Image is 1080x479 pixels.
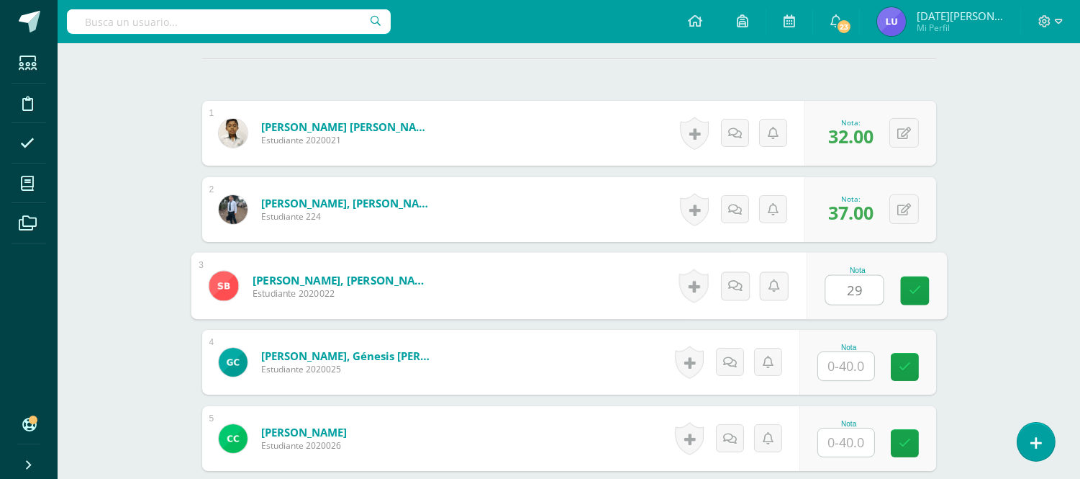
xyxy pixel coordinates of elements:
[828,200,873,225] span: 37.00
[252,287,430,300] span: Estudiante 2020022
[828,124,873,148] span: 32.00
[261,120,434,134] a: [PERSON_NAME] [PERSON_NAME]
[836,19,852,35] span: 23
[917,9,1003,23] span: [DATE][PERSON_NAME]
[261,196,434,210] a: [PERSON_NAME], [PERSON_NAME]
[261,349,434,363] a: [PERSON_NAME], Génesis [PERSON_NAME]
[828,117,873,127] div: Nota:
[817,420,881,428] div: Nota
[261,363,434,375] span: Estudiante 2020025
[261,425,347,439] a: [PERSON_NAME]
[818,429,874,457] input: 0-40.0
[261,210,434,223] span: Estudiante 224
[252,272,430,287] a: [PERSON_NAME], [PERSON_NAME]
[828,194,873,204] div: Nota:
[825,276,883,305] input: 0-40.0
[209,271,238,300] img: 7809f13f01cc4657eef23f3242b6dbb0.png
[261,439,347,452] span: Estudiante 2020026
[67,9,391,34] input: Busca un usuario...
[219,195,248,224] img: a1609f83f921d2bbf344bc67f55e8e2c.png
[818,352,874,380] input: 0-40.0
[219,348,248,377] img: e71012066a2bd81e449ef6892223aa7b.png
[219,119,248,148] img: 54644770ab72f91041dbe665debfa417.png
[817,344,881,352] div: Nota
[877,7,906,36] img: ce3d0ac661155b37ff605ef86279b452.png
[825,267,890,274] div: Nota
[261,134,434,146] span: Estudiante 2020021
[917,22,1003,34] span: Mi Perfil
[219,424,248,453] img: b1d1e51d57136bfcec50208e4cc24a32.png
